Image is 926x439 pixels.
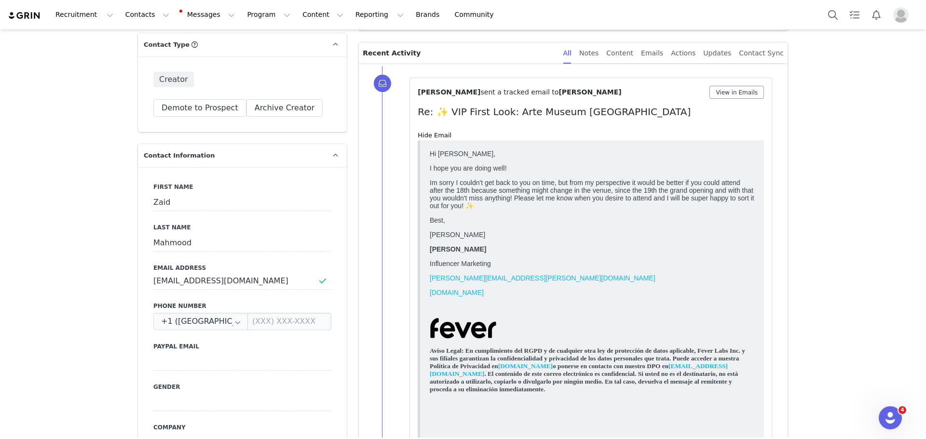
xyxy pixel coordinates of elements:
[144,40,190,50] span: Contact Type
[887,7,918,23] button: Profile
[4,18,328,26] p: I hope you are doing well!
[822,4,844,26] button: Search
[558,88,621,96] span: [PERSON_NAME]
[246,99,323,117] button: Archive Creator
[120,4,175,26] button: Contacts
[4,70,328,78] p: Best,
[144,151,215,160] span: Contact Information
[4,33,328,64] p: Im sorry I couldn't get back to you on time, but from my perspective it would be better if you co...
[8,8,396,18] body: Rich Text Area. Press ALT-0 for help.
[8,11,41,20] img: grin logo
[418,105,764,119] p: Re: ✨ VIP First Look: Arte Museum [GEOGRAPHIC_DATA]
[418,88,480,96] span: [PERSON_NAME]
[606,42,633,64] div: Content
[480,88,558,96] span: sent a tracked email to
[153,99,246,117] button: Demote to Prospect
[703,42,731,64] div: Updates
[350,4,409,26] button: Reporting
[641,42,663,64] div: Emails
[709,86,764,99] button: View in Emails
[153,423,331,432] label: Company
[153,72,194,87] span: Creator
[241,4,296,26] button: Program
[153,264,331,272] label: Email Address
[449,4,504,26] a: Community
[153,223,331,232] label: Last Name
[671,42,695,64] div: Actions
[418,132,451,139] a: Hide Email
[153,342,331,351] label: Paypal Email
[4,143,58,150] a: [DOMAIN_NAME]
[50,4,119,26] button: Recruitment
[866,4,887,26] button: Notifications
[153,383,331,391] label: Gender
[4,172,71,193] img: 1gX5xhU7GIAur0ycPChMbY4MI_7HHddi2J6kFIcjulyKQTa_NgkznT5Veecy3-OJUFAjNSKnbcW5fts5F4YXnZStPb8eZnTQQ...
[879,406,902,429] iframe: Intercom live chat
[579,42,599,64] div: Notes
[893,7,909,23] img: placeholder-profile.jpg
[4,85,328,93] p: [PERSON_NAME]
[739,42,784,64] div: Contact Sync
[4,216,302,231] a: [EMAIL_ADDRESS][DOMAIN_NAME]
[4,4,328,12] p: Hi [PERSON_NAME],
[363,42,555,64] p: Recent Activity
[153,302,331,310] label: Phone Number
[563,42,572,64] div: All
[153,183,331,191] label: First Name
[4,114,328,247] div: Influencer Marketing
[153,313,248,330] input: Country
[899,406,906,414] span: 4
[410,4,448,26] a: Brands
[297,4,349,26] button: Content
[4,128,230,136] a: [PERSON_NAME][EMAIL_ADDRESS][PERSON_NAME][DOMAIN_NAME]
[4,99,60,107] strong: [PERSON_NAME]
[844,4,865,26] a: Tasks
[72,216,127,224] a: [DOMAIN_NAME]
[176,4,241,26] button: Messages
[4,201,319,247] span: Aviso Legal: En cumplimiento del RGPD y de cualquier otra ley de protección de datos aplicable, F...
[153,313,248,330] div: United States
[247,313,331,330] input: (XXX) XXX-XXXX
[153,272,331,290] input: Email Address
